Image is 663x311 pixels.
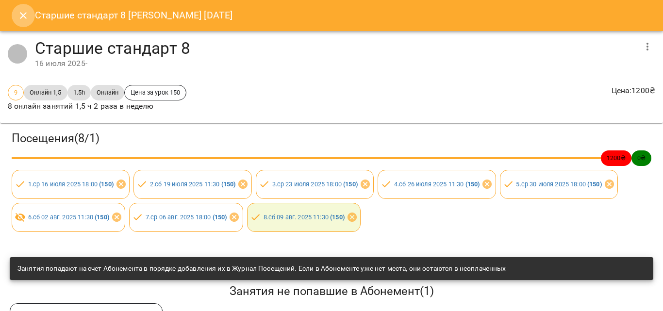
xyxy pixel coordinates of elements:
a: 5.ср 30 июля 2025 18:00 (150) [516,180,601,188]
a: 6.сб 02 авг. 2025 11:30 (150) [28,213,109,221]
h4: Старшие стандарт 8 [35,39,636,58]
b: ( 150 ) [95,213,109,221]
b: ( 150 ) [330,213,345,221]
a: 2.сб 19 июля 2025 11:30 (150) [150,180,235,188]
span: 1200 ₴ [601,153,631,163]
h3: Посещения ( 8 / 1 ) [12,131,651,146]
div: 7.ср 06 авг. 2025 18:00 (150) [129,203,243,232]
a: 8.сб 09 авг. 2025 11:30 (150) [264,213,345,221]
div: 16 июля 2025 - [35,58,636,69]
a: 1.ср 16 июля 2025 18:00 (150) [28,180,114,188]
b: ( 150 ) [465,180,480,188]
p: Цена : 1200 ₴ [612,85,656,97]
b: ( 150 ) [221,180,236,188]
b: ( 150 ) [587,180,602,188]
b: ( 150 ) [213,213,227,221]
span: 1.5h [67,88,91,97]
div: Занятия попадают на счет Абонемента в порядке добавления их в Журнал Посещений. Если в Абонементе... [17,260,506,278]
p: 8 онлайн занятий 1,5 ч 2 раза в неделю [8,100,186,112]
span: Онлайн [91,88,124,97]
h5: Занятия не попавшие в Абонемент ( 1 ) [10,284,653,299]
span: Онлайн 1,5 [24,88,67,97]
div: 1.ср 16 июля 2025 18:00 (150) [12,170,130,199]
div: 5.ср 30 июля 2025 18:00 (150) [500,170,618,199]
a: 7.ср 06 авг. 2025 18:00 (150) [146,213,227,221]
div: 2.сб 19 июля 2025 11:30 (150) [133,170,251,199]
div: 3.ср 23 июля 2025 18:00 (150) [256,170,374,199]
a: 3.ср 23 июля 2025 18:00 (150) [272,180,358,188]
b: ( 150 ) [343,180,358,188]
b: ( 150 ) [99,180,114,188]
span: 9 [8,88,23,97]
button: Close [12,4,35,27]
div: 8.сб 09 авг. 2025 11:30 (150) [247,203,361,232]
span: 0 ₴ [631,153,651,163]
div: 4.сб 26 июля 2025 11:30 (150) [378,170,496,199]
a: 4.сб 26 июля 2025 11:30 (150) [394,180,480,188]
div: 6.сб 02 авг. 2025 11:30 (150) [12,203,125,232]
span: Цена за урок 150 [125,88,186,97]
h6: Старшие стандарт 8 [PERSON_NAME] [DATE] [35,8,233,23]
